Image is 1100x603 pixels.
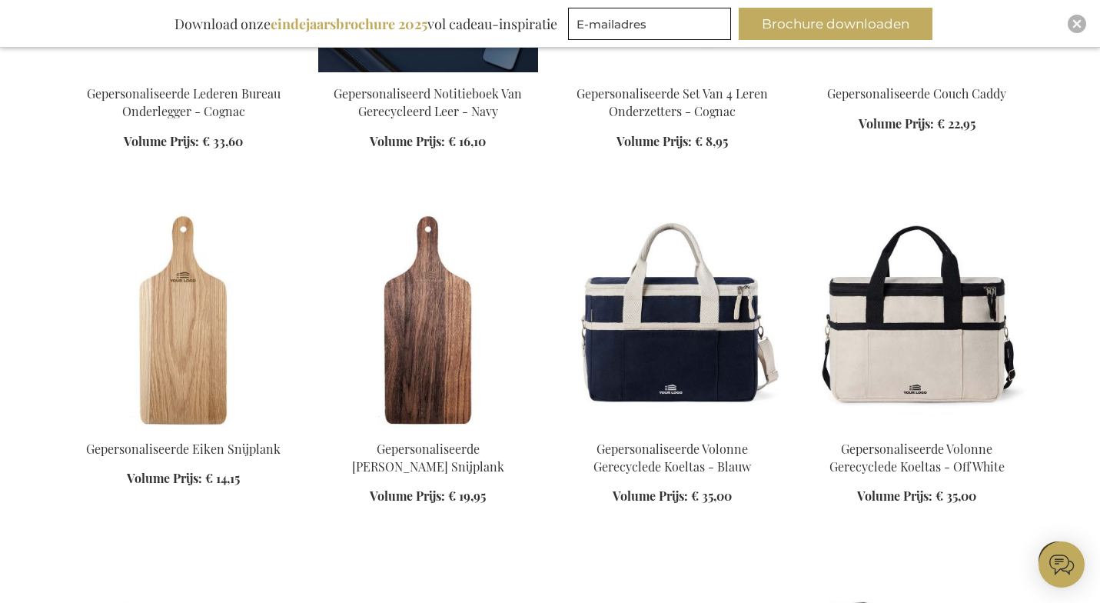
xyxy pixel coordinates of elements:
[563,66,783,81] a: Gepersonaliseerde Set Van 4 Leren Onderzetters - Cognac
[613,488,688,504] span: Volume Prijs:
[271,15,427,33] b: eindejaarsbrochure 2025
[593,441,751,475] a: Gepersonaliseerde Volonne Gerecyclede Koeltas - Blauw
[937,115,975,132] span: € 22,95
[1039,541,1085,588] iframe: belco-activator-frame
[827,85,1006,102] a: Gepersonaliseerde Couch Caddy
[74,66,294,81] a: Personalised Leather Desk Pad - Cognac
[370,488,486,505] a: Volume Prijs: € 19,95
[205,470,240,486] span: € 14,15
[807,421,1027,436] a: Gepersonaliseerde Volonne Gerecyclede Koeltas - Off White
[318,421,538,436] a: Gepersonaliseerde Walnoot Snijplank
[577,85,768,119] a: Gepersonaliseerde Set Van 4 Leren Onderzetters - Cognac
[568,8,731,40] input: E-mailadres
[616,133,728,151] a: Volume Prijs: € 8,95
[807,212,1027,428] img: Gepersonaliseerde Volonne Gerecyclede Koeltas - Off White
[616,133,692,149] span: Volume Prijs:
[859,115,975,133] a: Volume Prijs: € 22,95
[127,470,240,488] a: Volume Prijs: € 14,15
[691,488,732,504] span: € 35,00
[857,488,932,504] span: Volume Prijs:
[859,115,934,132] span: Volume Prijs:
[86,441,281,457] a: Gepersonaliseerde Eiken Snijplank
[857,488,976,505] a: Volume Prijs: € 35,00
[370,488,445,504] span: Volume Prijs:
[563,212,783,428] img: Gepersonaliseerde Volonne Gerecyclede Koeltas - Blauw
[807,66,1027,81] a: Gepersonaliseerde Couch Caddy
[352,441,504,475] a: Gepersonaliseerde [PERSON_NAME] Snijplank
[739,8,932,40] button: Brochure downloaden
[613,488,732,505] a: Volume Prijs: € 35,00
[563,421,783,436] a: Gepersonaliseerde Volonne Gerecyclede Koeltas - Blauw
[695,133,728,149] span: € 8,95
[448,488,486,504] span: € 19,95
[202,133,243,149] span: € 33,60
[124,133,243,151] a: Volume Prijs: € 33,60
[124,133,199,149] span: Volume Prijs:
[318,212,538,428] img: Gepersonaliseerde Walnoot Snijplank
[935,488,976,504] span: € 35,00
[568,8,736,45] form: marketing offers and promotions
[1068,15,1086,33] div: Close
[127,470,202,486] span: Volume Prijs:
[1072,19,1082,28] img: Close
[87,85,281,119] a: Gepersonaliseerde Lederen Bureau Onderlegger - Cognac
[829,441,1005,475] a: Gepersonaliseerde Volonne Gerecyclede Koeltas - Off White
[168,8,564,40] div: Download onze vol cadeau-inspiratie
[74,421,294,436] a: Personalised Oak Cutting Board
[74,212,294,428] img: Personalised Oak Cutting Board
